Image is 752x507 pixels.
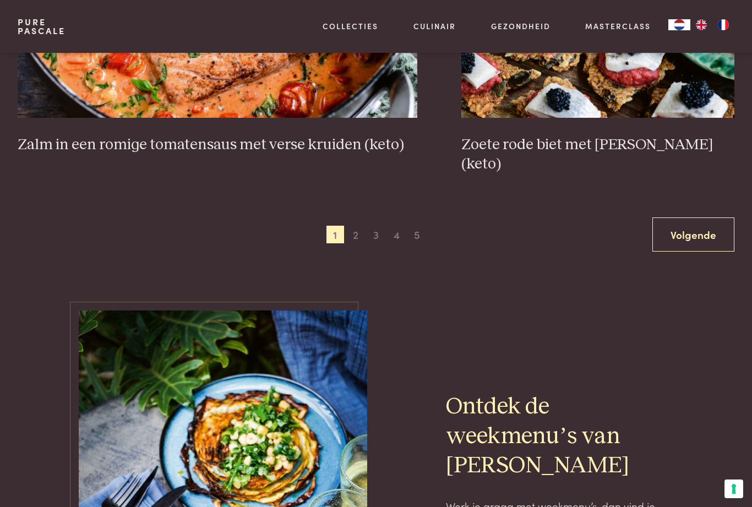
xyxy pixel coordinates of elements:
a: Gezondheid [491,20,551,32]
a: Culinair [413,20,456,32]
a: PurePascale [18,18,66,35]
ul: Language list [690,19,734,30]
h2: Ontdek de weekmenu’s van [PERSON_NAME] [446,392,673,480]
h3: Zalm in een romige tomatensaus met verse kruiden (keto) [18,135,417,155]
span: 2 [347,226,364,243]
button: Uw voorkeuren voor toestemming voor trackingtechnologieën [724,479,743,498]
h3: Zoete rode biet met [PERSON_NAME] (keto) [461,135,734,173]
span: 5 [408,226,426,243]
a: Volgende [652,217,734,252]
aside: Language selected: Nederlands [668,19,734,30]
a: Masterclass [585,20,651,32]
a: NL [668,19,690,30]
a: EN [690,19,712,30]
span: 3 [367,226,385,243]
a: Collecties [323,20,378,32]
a: FR [712,19,734,30]
span: 1 [326,226,344,243]
div: Language [668,19,690,30]
span: 4 [388,226,405,243]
